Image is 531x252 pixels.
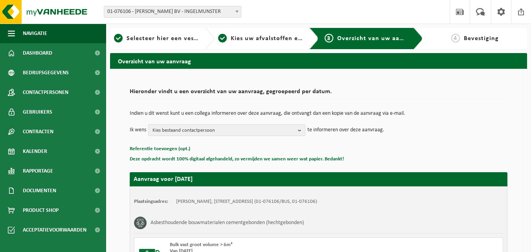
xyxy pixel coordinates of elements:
[23,102,52,122] span: Gebruikers
[231,35,339,42] span: Kies uw afvalstoffen en recipiënten
[23,142,47,161] span: Kalender
[114,34,123,42] span: 1
[23,24,47,43] span: Navigatie
[23,200,59,220] span: Product Shop
[218,34,227,42] span: 2
[151,217,304,229] h3: Asbesthoudende bouwmaterialen cementgebonden (hechtgebonden)
[23,43,52,63] span: Dashboard
[130,88,507,99] h2: Hieronder vindt u een overzicht van uw aanvraag, gegroepeerd per datum.
[127,35,211,42] span: Selecteer hier een vestiging
[23,122,53,142] span: Contracten
[23,220,86,240] span: Acceptatievoorwaarden
[464,35,499,42] span: Bevestiging
[110,53,527,68] h2: Overzicht van uw aanvraag
[104,6,241,18] span: 01-076106 - JONCKHEERE DIETER BV - INGELMUNSTER
[134,176,193,182] strong: Aanvraag voor [DATE]
[325,34,333,42] span: 3
[218,34,303,43] a: 2Kies uw afvalstoffen en recipiënten
[23,63,69,83] span: Bedrijfsgegevens
[176,199,317,205] td: [PERSON_NAME], [STREET_ADDRESS] (01-076106/BUS, 01-076106)
[130,124,146,136] p: Ik wens
[23,161,53,181] span: Rapportage
[130,154,344,164] button: Deze opdracht wordt 100% digitaal afgehandeld, zo vermijden we samen weer wat papier. Bedankt!
[114,34,198,43] a: 1Selecteer hier een vestiging
[104,6,241,17] span: 01-076106 - JONCKHEERE DIETER BV - INGELMUNSTER
[130,144,190,154] button: Referentie toevoegen (opt.)
[170,242,232,247] span: Bulk vast groot volume > 6m³
[23,181,56,200] span: Documenten
[451,34,460,42] span: 4
[148,124,305,136] button: Kies bestaand contactpersoon
[307,124,384,136] p: te informeren over deze aanvraag.
[130,111,507,116] p: Indien u dit wenst kunt u een collega informeren over deze aanvraag, die ontvangt dan een kopie v...
[337,35,420,42] span: Overzicht van uw aanvraag
[153,125,295,136] span: Kies bestaand contactpersoon
[23,83,68,102] span: Contactpersonen
[134,199,168,204] strong: Plaatsingsadres:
